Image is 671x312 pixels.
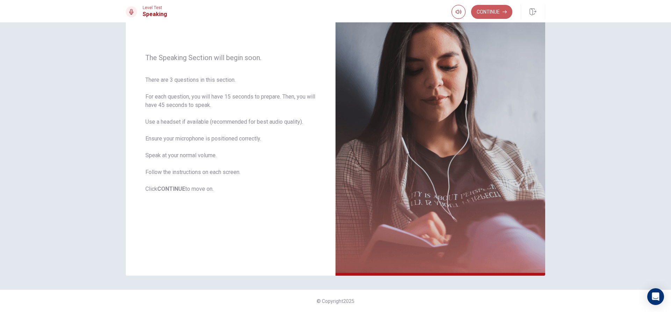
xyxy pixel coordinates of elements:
span: © Copyright 2025 [317,298,354,304]
div: Open Intercom Messenger [647,288,664,305]
span: Level Test [143,5,167,10]
button: Continue [471,5,512,19]
span: The Speaking Section will begin soon. [145,53,316,62]
b: CONTINUE [157,186,185,192]
h1: Speaking [143,10,167,19]
span: There are 3 questions in this section. For each question, you will have 15 seconds to prepare. Th... [145,76,316,193]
